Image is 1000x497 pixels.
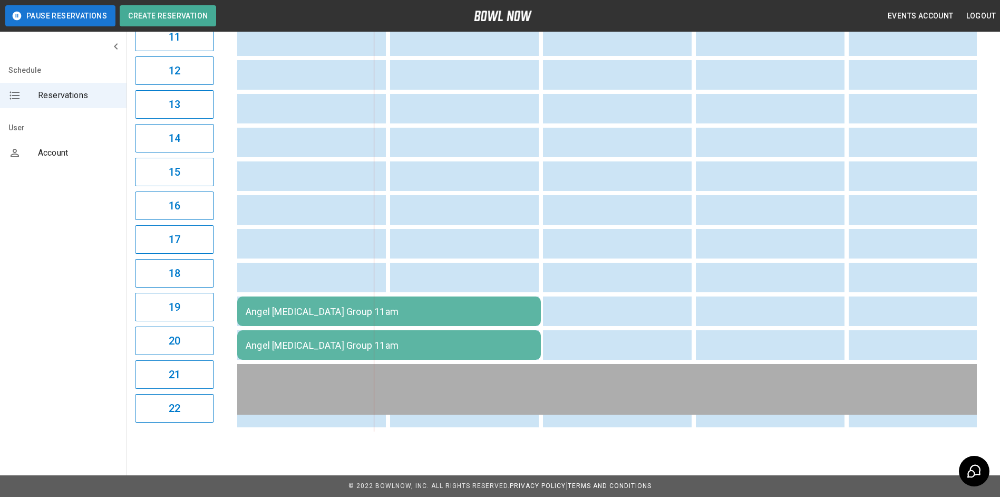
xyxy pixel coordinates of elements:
button: Events Account [884,6,958,26]
button: 20 [135,327,214,355]
button: 14 [135,124,214,152]
button: 18 [135,259,214,288]
button: 21 [135,360,214,389]
div: Angel [MEDICAL_DATA] Group 11am [246,306,532,317]
button: Logout [962,6,1000,26]
h6: 13 [169,96,180,113]
button: 22 [135,394,214,423]
h6: 20 [169,332,180,349]
h6: 18 [169,265,180,282]
img: logo [474,11,532,21]
h6: 12 [169,62,180,79]
button: 16 [135,192,214,220]
h6: 17 [169,231,180,248]
button: 19 [135,293,214,321]
h6: 22 [169,400,180,417]
span: © 2022 BowlNow, Inc. All Rights Reserved. [348,482,510,490]
h6: 19 [169,299,180,316]
button: 13 [135,90,214,119]
button: 12 [135,56,214,85]
span: Account [38,147,118,159]
h6: 16 [169,197,180,214]
button: 15 [135,158,214,186]
h6: 21 [169,366,180,383]
button: Pause Reservations [5,5,115,26]
div: Angel [MEDICAL_DATA] Group 11am [246,340,532,351]
h6: 11 [169,28,180,45]
button: Create Reservation [120,5,216,26]
button: 11 [135,23,214,51]
a: Terms and Conditions [568,482,652,490]
h6: 15 [169,164,180,180]
button: 17 [135,225,214,254]
span: Reservations [38,89,118,102]
h6: 14 [169,130,180,147]
a: Privacy Policy [510,482,566,490]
